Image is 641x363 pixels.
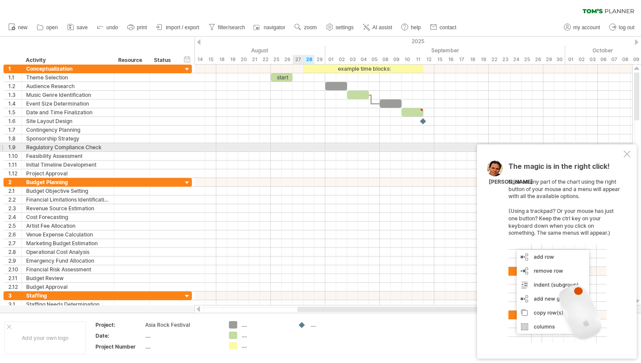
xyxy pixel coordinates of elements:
div: August 2025 [96,46,325,55]
div: Feasibility Assessment [26,152,109,160]
div: Friday, 19 September 2025 [478,55,489,64]
a: my account [562,22,603,33]
div: Wednesday, 1 October 2025 [565,55,576,64]
div: September 2025 [325,46,565,55]
div: Thursday, 25 September 2025 [522,55,532,64]
div: Event Size Determination [26,99,109,108]
div: 1.2 [8,82,21,90]
span: save [77,24,88,31]
div: .... [310,321,358,329]
div: Tuesday, 16 September 2025 [445,55,456,64]
div: Budget Planning [26,178,109,186]
div: Add your own logo [4,322,86,354]
div: Friday, 29 August 2025 [314,55,325,64]
a: navigator [252,22,288,33]
span: my account [573,24,600,31]
div: Friday, 26 September 2025 [532,55,543,64]
div: Thursday, 14 August 2025 [194,55,205,64]
div: Monday, 6 October 2025 [598,55,609,64]
div: Tuesday, 7 October 2025 [609,55,620,64]
div: Wednesday, 24 September 2025 [511,55,522,64]
span: open [46,24,58,31]
a: zoom [292,22,319,33]
div: 2.11 [8,274,21,282]
div: Monday, 29 September 2025 [543,55,554,64]
div: Marketing Budget Estimation [26,239,109,247]
a: print [125,22,150,33]
div: Operational Cost Analysis [26,248,109,256]
div: Thursday, 4 September 2025 [358,55,369,64]
span: filter/search [218,24,245,31]
a: log out [607,22,637,33]
div: Monday, 18 August 2025 [216,55,227,64]
div: Music Genre Identification [26,91,109,99]
div: 2.3 [8,204,21,212]
div: Tuesday, 30 September 2025 [554,55,565,64]
div: start [271,73,293,82]
div: Initial Timeline Development [26,161,109,169]
div: Date and Time Finalization [26,108,109,116]
div: 1.11 [8,161,21,169]
div: Artist Fee Allocation [26,222,109,230]
div: 2.4 [8,213,21,221]
span: The magic is in the right click! [508,162,610,175]
div: 2.1 [8,187,21,195]
a: new [6,22,30,33]
a: help [399,22,423,33]
div: Asia Rock Festival [145,321,218,329]
span: (Using a trackpad? Or your mouse has just one button? Keep the ctrl key on your keyboard down whe... [508,208,614,236]
div: Contingency Planning [26,126,109,134]
div: Wednesday, 10 September 2025 [402,55,413,64]
div: Theme Selection [26,73,109,82]
a: contact [428,22,459,33]
div: Friday, 22 August 2025 [260,55,271,64]
div: 2.9 [8,257,21,265]
div: 1.6 [8,117,21,125]
div: 2.7 [8,239,21,247]
div: Tuesday, 9 September 2025 [391,55,402,64]
div: 2.12 [8,283,21,291]
div: 2.2 [8,195,21,204]
span: navigator [264,24,285,31]
div: Financial Risk Assessment [26,265,109,274]
div: .... [242,321,289,329]
div: Venue Expense Calculation [26,230,109,239]
div: Staffing [26,291,109,300]
div: 1.7 [8,126,21,134]
div: .... [242,342,289,349]
div: Budget Objective Setting [26,187,109,195]
span: print [137,24,147,31]
a: open [34,22,61,33]
div: Budget Approval [26,283,109,291]
div: Thursday, 11 September 2025 [413,55,423,64]
div: Regulatory Compliance Check [26,143,109,151]
div: Thursday, 18 September 2025 [467,55,478,64]
div: Monday, 1 September 2025 [325,55,336,64]
a: undo [95,22,121,33]
div: Monday, 25 August 2025 [271,55,282,64]
div: Tuesday, 23 September 2025 [500,55,511,64]
div: 1.9 [8,143,21,151]
div: Budget Review [26,274,109,282]
div: 1.3 [8,91,21,99]
a: save [65,22,90,33]
span: log out [619,24,634,31]
a: settings [324,22,356,33]
div: 1 [8,65,21,73]
div: Wednesday, 3 September 2025 [347,55,358,64]
a: filter/search [206,22,248,33]
div: Thursday, 28 August 2025 [303,55,314,64]
div: Date: [95,332,143,339]
a: import / export [154,22,202,33]
div: 2.5 [8,222,21,230]
div: Thursday, 2 October 2025 [576,55,587,64]
div: Emergency Fund Allocation [26,257,109,265]
div: .... [145,343,218,350]
span: AI assist [372,24,392,31]
div: 1.5 [8,108,21,116]
div: Tuesday, 26 August 2025 [282,55,293,64]
span: new [18,24,27,31]
div: Wednesday, 8 October 2025 [620,55,631,64]
div: 2 [8,178,21,186]
div: Wednesday, 27 August 2025 [293,55,303,64]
